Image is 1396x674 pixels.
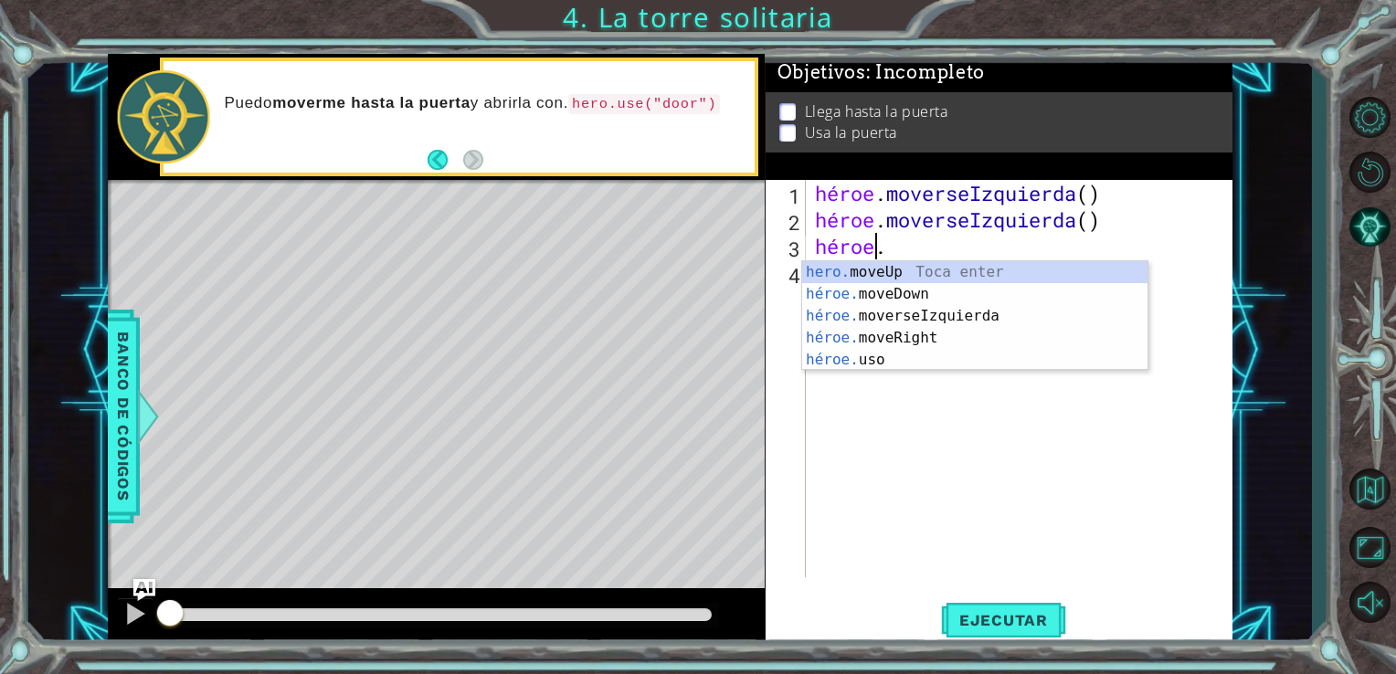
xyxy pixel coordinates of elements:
button: Reiniciar nivel [1343,148,1396,197]
p: Llega hasta la puerta [805,101,948,121]
button: Shift+Enter: Ejecutar el código. [941,596,1066,643]
button: Pista IA [1343,203,1396,252]
font: 2 [788,209,800,236]
font: Puedo y abrirla con . [224,94,568,111]
span: Banco de códigos [109,321,138,511]
button: Pregúntale a la IA [133,579,155,601]
p: Usa la puerta [805,122,897,142]
span: : Incompleto [866,61,985,83]
font: 3 [788,236,800,262]
button: Ctrl + P: Pause [117,597,153,635]
button: Sonido encendido [1343,577,1396,627]
span: Objetivos [777,61,986,84]
font: 4 [788,262,800,289]
button: Opciones de nivel [1343,93,1396,142]
button: Próximo [463,150,483,170]
button: Volver al mapa [1343,462,1396,515]
span: Ejecutar [941,611,1066,629]
font: 1 [788,183,800,209]
button: Atrás [428,150,463,170]
button: Maximizar navegador [1343,522,1396,572]
strong: moverme hasta la puerta [272,94,471,111]
code: hero.use("door") [568,94,720,114]
a: Volver al mapa [1343,459,1396,520]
